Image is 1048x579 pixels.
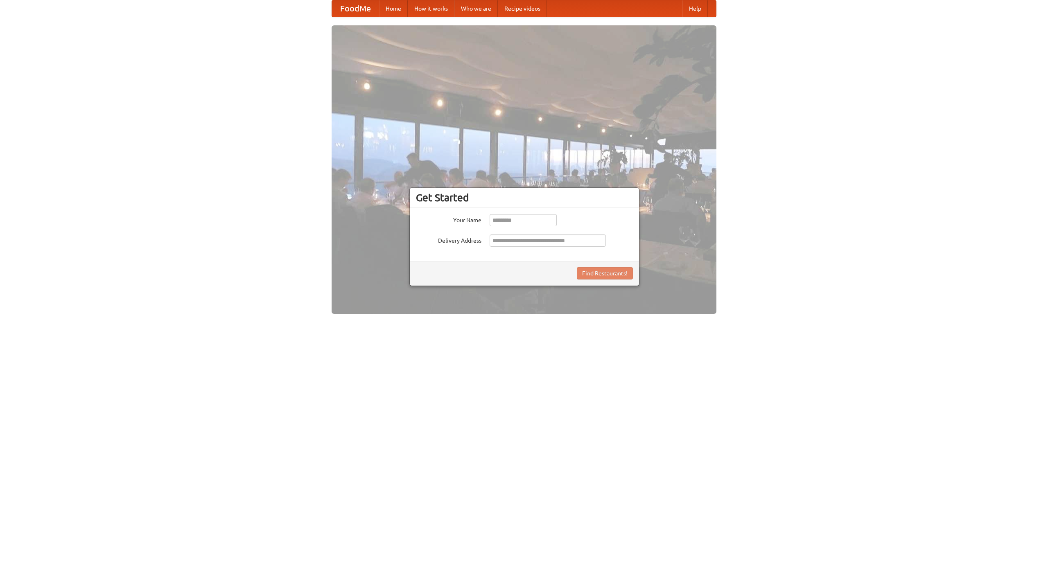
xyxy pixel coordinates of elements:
label: Delivery Address [416,234,481,245]
a: Home [379,0,408,17]
a: Help [682,0,708,17]
a: FoodMe [332,0,379,17]
a: Who we are [454,0,498,17]
h3: Get Started [416,191,633,204]
a: How it works [408,0,454,17]
a: Recipe videos [498,0,547,17]
button: Find Restaurants! [577,267,633,279]
label: Your Name [416,214,481,224]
